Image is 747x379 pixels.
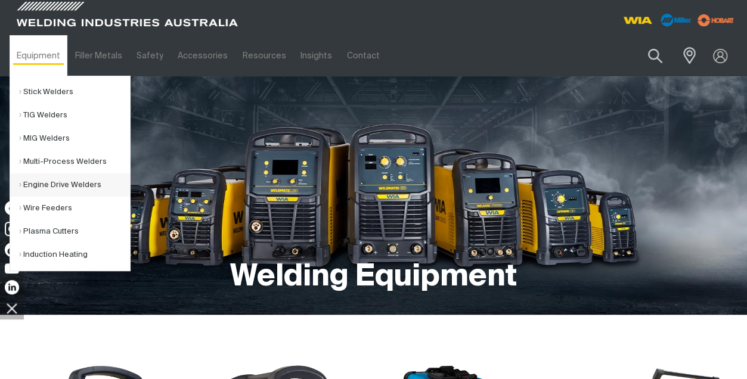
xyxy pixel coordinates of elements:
[19,197,130,220] a: Wire Feeders
[19,127,130,150] a: MIG Welders
[19,80,130,104] a: Stick Welders
[19,173,130,197] a: Engine Drive Welders
[5,222,19,236] img: Instagram
[5,243,19,257] img: TikTok
[235,35,293,76] a: Resources
[10,35,67,76] a: Equipment
[10,35,556,76] nav: Main
[19,104,130,127] a: TIG Welders
[230,258,517,297] h1: Welding Equipment
[694,11,737,29] img: miller
[129,35,171,76] a: Safety
[635,42,675,70] button: Search products
[620,42,675,70] input: Product name or item number...
[67,35,129,76] a: Filler Metals
[19,220,130,243] a: Plasma Cutters
[339,35,386,76] a: Contact
[19,243,130,266] a: Induction Heating
[19,150,130,173] a: Multi-Process Welders
[293,35,339,76] a: Insights
[10,76,131,271] ul: Equipment Submenu
[5,263,19,274] img: YouTube
[5,280,19,294] img: LinkedIn
[5,201,19,215] img: Facebook
[171,35,235,76] a: Accessories
[2,298,22,318] img: hide socials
